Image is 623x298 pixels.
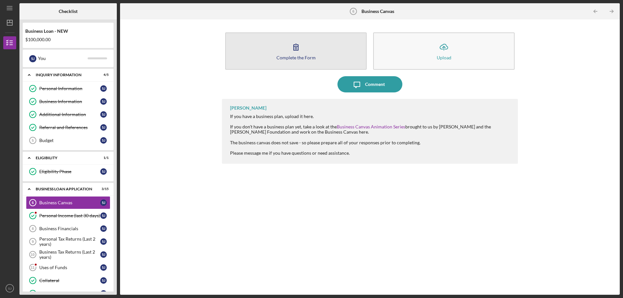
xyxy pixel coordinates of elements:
[230,150,511,156] div: Please message me if you have questions or need assistance.
[26,235,110,248] a: 9Personal Tax Returns (Last 2 years)SJ
[337,124,405,129] a: Business Canvas Animation Series
[26,95,110,108] a: Business InformationSJ
[100,212,107,219] div: S J
[39,99,100,104] div: Business Information
[59,9,78,14] b: Checklist
[32,138,34,142] tspan: 5
[225,32,367,70] button: Complete the Form
[39,112,100,117] div: Additional Information
[361,9,394,14] b: Business Canvas
[100,124,107,131] div: S J
[230,114,511,135] div: If you have a business plan, upload it here. If you don't have a business plan yet, take a look a...
[100,290,107,297] div: S J
[36,156,92,160] div: ELIGIBILITY
[32,240,34,244] tspan: 9
[100,85,107,92] div: S J
[373,32,515,70] button: Upload
[38,53,88,64] div: You
[230,140,511,145] div: The business canvas does not save - so please prepare all of your responses prior to completing.
[26,134,110,147] a: 5BudgetSJ
[8,287,11,290] text: SJ
[39,169,100,174] div: Eligibility Phase
[3,282,16,295] button: SJ
[26,165,110,178] a: Eligibility PhaseSJ
[39,86,100,91] div: Personal Information
[32,227,34,231] tspan: 8
[26,274,110,287] a: CollateralSJ
[39,291,100,296] div: EIN Number
[337,76,402,92] button: Comment
[26,196,110,209] a: 6Business CanvasSJ
[39,125,100,130] div: Referral and References
[26,248,110,261] a: 10Business Tax Returns (Last 2 years)SJ
[39,226,100,231] div: Business Financials
[26,82,110,95] a: Personal InformationSJ
[26,261,110,274] a: 11Uses of FundsSJ
[32,201,34,205] tspan: 6
[39,265,100,270] div: Uses of Funds
[39,278,100,283] div: Collateral
[26,222,110,235] a: 8Business FinancialsSJ
[365,76,385,92] div: Comment
[36,187,92,191] div: BUSINESS LOAN APPLICATION
[25,37,111,42] div: $100,000.00
[352,9,354,13] tspan: 6
[100,137,107,144] div: S J
[39,236,100,247] div: Personal Tax Returns (Last 2 years)
[230,105,266,111] div: [PERSON_NAME]
[39,213,100,218] div: Personal Income (last 30 days)
[25,29,111,34] div: Business Loan - NEW
[39,138,100,143] div: Budget
[31,253,34,256] tspan: 10
[100,199,107,206] div: S J
[36,73,92,77] div: INQUIRY INFORMATION
[29,55,36,62] div: S J
[100,251,107,258] div: S J
[100,225,107,232] div: S J
[437,55,451,60] div: Upload
[31,266,34,269] tspan: 11
[26,121,110,134] a: Referral and ReferencesSJ
[100,238,107,245] div: S J
[97,156,109,160] div: 1 / 1
[100,264,107,271] div: S J
[39,249,100,260] div: Business Tax Returns (Last 2 years)
[97,73,109,77] div: 4 / 5
[100,277,107,284] div: S J
[100,98,107,105] div: S J
[26,209,110,222] a: Personal Income (last 30 days)SJ
[276,55,316,60] div: Complete the Form
[100,111,107,118] div: S J
[26,108,110,121] a: Additional InformationSJ
[39,200,100,205] div: Business Canvas
[100,168,107,175] div: S J
[97,187,109,191] div: 3 / 15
